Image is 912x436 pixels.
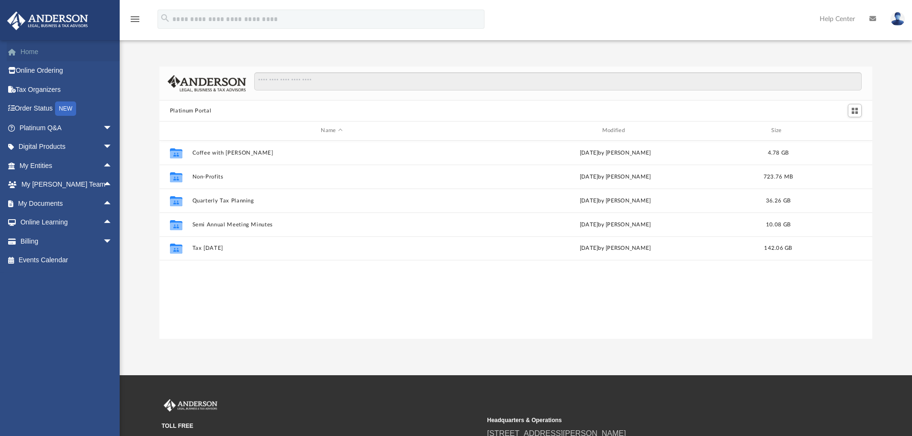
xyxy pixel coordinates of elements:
span: 142.06 GB [764,246,792,251]
a: Online Learningarrow_drop_up [7,213,122,232]
a: Tax Organizers [7,80,127,99]
div: [DATE] by [PERSON_NAME] [475,220,754,229]
a: Billingarrow_drop_down [7,232,127,251]
span: 36.26 GB [766,198,790,203]
i: menu [129,13,141,25]
button: Semi Annual Meeting Minutes [192,222,471,228]
span: 4.78 GB [767,150,788,155]
img: User Pic [890,12,905,26]
button: Non-Profits [192,174,471,180]
a: Home [7,42,127,61]
a: Order StatusNEW [7,99,127,119]
span: 10.08 GB [766,222,790,227]
div: Name [191,126,471,135]
div: NEW [55,101,76,116]
button: Tax [DATE] [192,245,471,251]
div: [DATE] by [PERSON_NAME] [475,148,754,157]
span: arrow_drop_up [103,194,122,213]
span: arrow_drop_down [103,232,122,251]
input: Search files and folders [254,72,862,90]
i: search [160,13,170,23]
button: Quarterly Tax Planning [192,198,471,204]
div: id [801,126,868,135]
a: Events Calendar [7,251,127,270]
div: grid [159,141,873,339]
button: Switch to Grid View [848,104,862,117]
a: My [PERSON_NAME] Teamarrow_drop_up [7,175,122,194]
a: My Documentsarrow_drop_up [7,194,122,213]
span: 723.76 MB [764,174,793,179]
div: Size [759,126,797,135]
button: Coffee with [PERSON_NAME] [192,150,471,156]
a: Online Ordering [7,61,127,80]
button: Platinum Portal [170,107,212,115]
div: [DATE] by [PERSON_NAME] [475,172,754,181]
span: arrow_drop_down [103,118,122,138]
img: Anderson Advisors Platinum Portal [162,399,219,412]
div: [DATE] by [PERSON_NAME] [475,196,754,205]
div: [DATE] by [PERSON_NAME] [475,244,754,253]
img: Anderson Advisors Platinum Portal [4,11,91,30]
div: id [164,126,188,135]
span: arrow_drop_up [103,156,122,176]
div: Modified [475,126,755,135]
a: menu [129,18,141,25]
a: My Entitiesarrow_drop_up [7,156,127,175]
small: TOLL FREE [162,422,481,430]
span: arrow_drop_down [103,137,122,157]
span: arrow_drop_up [103,213,122,233]
a: Digital Productsarrow_drop_down [7,137,127,157]
span: arrow_drop_up [103,175,122,195]
a: Platinum Q&Aarrow_drop_down [7,118,127,137]
small: Headquarters & Operations [487,416,806,425]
